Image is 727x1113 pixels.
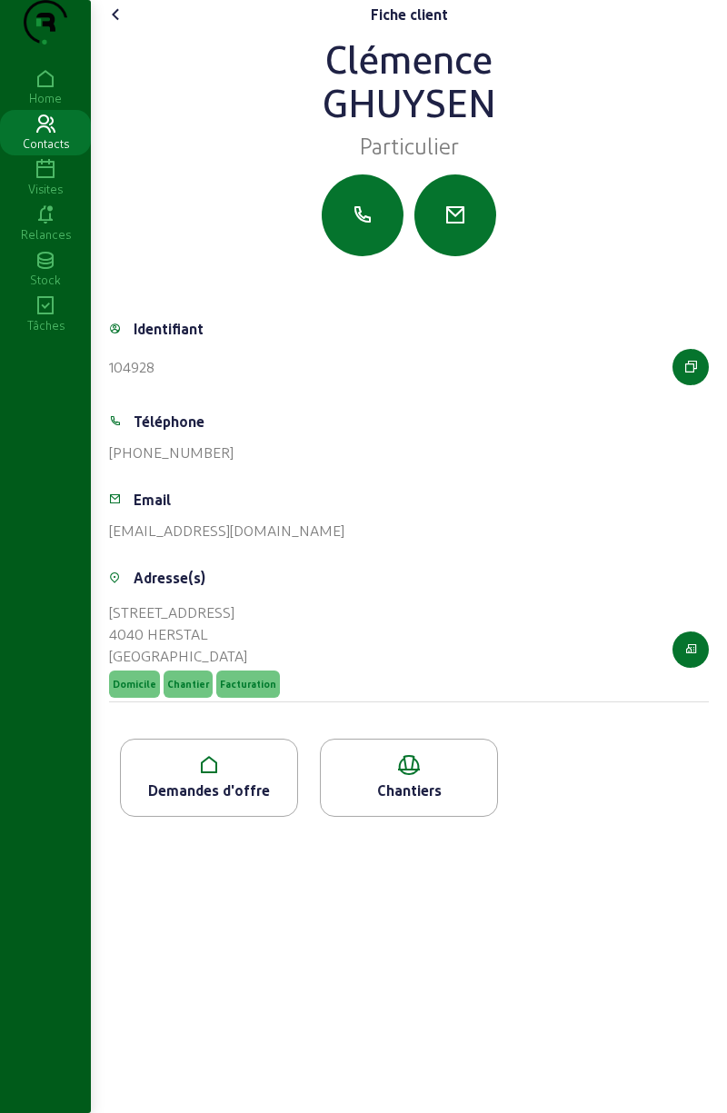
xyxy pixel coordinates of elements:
[134,318,204,340] div: Identifiant
[134,489,171,511] div: Email
[220,678,276,691] span: Facturation
[321,780,497,801] div: Chantiers
[109,645,284,667] div: [GEOGRAPHIC_DATA]
[109,623,284,645] div: 4040 HERSTAL
[109,356,154,378] div: 104928
[109,131,709,160] div: Particulier
[113,678,156,691] span: Domicile
[134,567,205,589] div: Adresse(s)
[109,442,234,463] div: [PHONE_NUMBER]
[134,411,204,432] div: Téléphone
[167,678,209,691] span: Chantier
[121,780,297,801] div: Demandes d'offre
[109,36,709,80] div: Clémence
[371,4,448,25] div: Fiche client
[109,601,284,623] div: [STREET_ADDRESS]
[109,80,709,124] div: Ghuysen
[109,520,344,542] div: [EMAIL_ADDRESS][DOMAIN_NAME]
